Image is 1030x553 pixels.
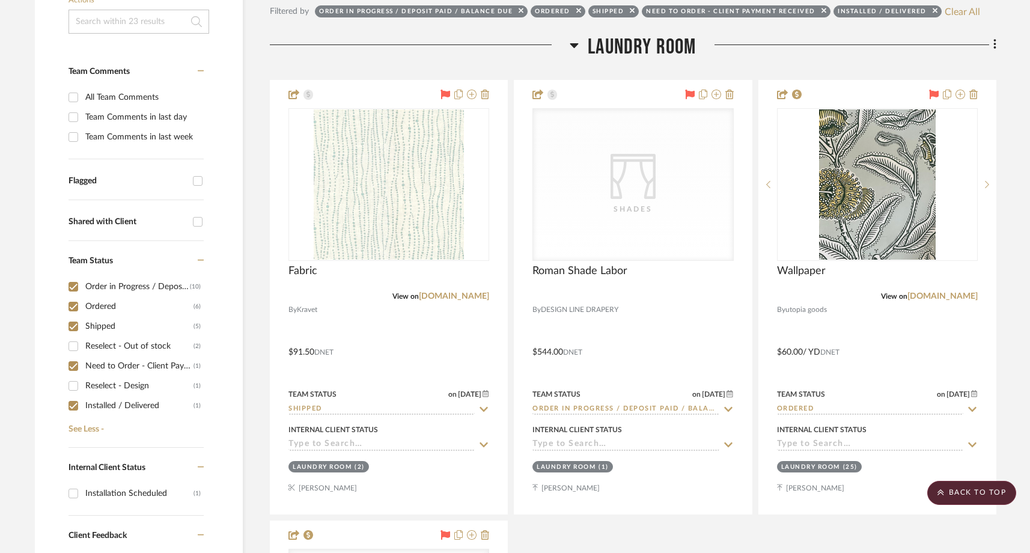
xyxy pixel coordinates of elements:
div: (1) [194,376,201,396]
button: Clear All [945,4,980,19]
div: Laundry Room [537,463,596,472]
span: Team Comments [69,67,130,76]
div: Shipped [593,7,624,19]
div: Internal Client Status [777,424,867,435]
div: Internal Client Status [288,424,378,435]
span: Team Status [69,257,113,265]
div: Shades [573,203,693,215]
input: Type to Search… [532,404,719,415]
span: on [692,391,701,398]
span: By [288,304,297,316]
div: (25) [843,463,858,472]
span: on [937,391,945,398]
div: Reselect - Design [85,376,194,396]
a: [DOMAIN_NAME] [907,292,978,301]
div: All Team Comments [85,88,201,107]
scroll-to-top-button: BACK TO TOP [927,481,1016,505]
div: Team Comments in last week [85,127,201,147]
div: Team Comments in last day [85,108,201,127]
div: Installation Scheduled [85,484,194,503]
input: Type to Search… [777,404,963,415]
div: Flagged [69,176,187,186]
div: Team Status [532,389,581,400]
div: Installed / Delivered [85,396,194,415]
input: Search within 23 results [69,10,209,34]
span: [DATE] [945,390,971,399]
span: on [448,391,457,398]
span: Fabric [288,264,317,278]
div: Need to Order - Client Payment Received [85,356,194,376]
span: Client Feedback [69,531,127,540]
div: (6) [194,297,201,316]
span: Wallpaper [777,264,826,278]
div: (1) [599,463,609,472]
div: (10) [190,277,201,296]
input: Type to Search… [777,439,963,451]
div: Shipped [85,317,194,336]
div: Reselect - Out of stock [85,337,194,356]
div: Installed / Delivered [838,7,927,19]
div: Laundry Room [781,463,840,472]
input: Type to Search… [288,404,475,415]
img: Wallpaper [819,109,936,260]
span: By [777,304,785,316]
div: (1) [194,396,201,415]
input: Type to Search… [532,439,719,451]
span: [DATE] [701,390,727,399]
div: Filtered by [270,5,309,18]
span: View on [392,293,419,300]
span: Laundry Room [588,34,696,60]
span: By [532,304,541,316]
div: (1) [194,484,201,503]
div: (2) [355,463,365,472]
img: Fabric [314,109,464,260]
div: Laundry Room [293,463,352,472]
div: Team Status [288,389,337,400]
a: [DOMAIN_NAME] [419,292,489,301]
div: Order in Progress / Deposit Paid / Balance due [319,7,513,19]
div: Team Status [777,389,825,400]
span: [DATE] [457,390,483,399]
span: View on [881,293,907,300]
div: (1) [194,356,201,376]
input: Type to Search… [288,439,475,451]
span: Roman Shade Labor [532,264,627,278]
span: utopia goods [785,304,827,316]
div: Shared with Client [69,217,187,227]
div: Ordered [85,297,194,316]
div: (2) [194,337,201,356]
span: Kravet [297,304,317,316]
span: Internal Client Status [69,463,145,472]
div: Order in Progress / Deposit Paid / Balance due [85,277,190,296]
a: See Less - [66,415,204,435]
span: DESIGN LINE DRAPERY [541,304,618,316]
div: Need to Order - Client Payment Received [646,7,815,19]
div: (5) [194,317,201,336]
div: Internal Client Status [532,424,622,435]
div: Ordered [535,7,570,19]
